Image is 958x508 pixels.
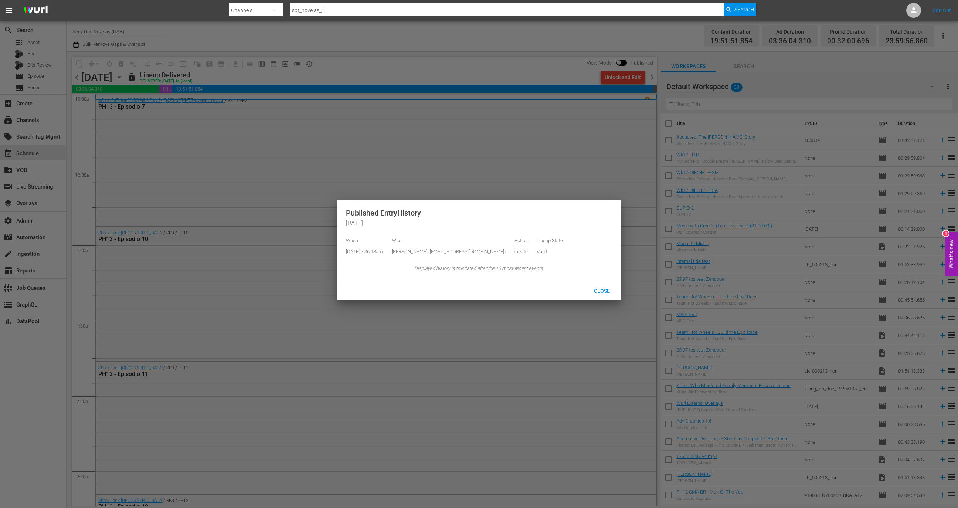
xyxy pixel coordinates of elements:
[510,235,532,247] td: Action
[346,235,387,247] td: When
[387,235,510,247] td: Who
[585,284,618,297] button: Close
[532,246,563,258] td: Valid
[734,3,754,16] span: Search
[4,6,13,15] span: menu
[532,235,563,247] td: Lineup State
[346,265,612,272] span: Displayed history is truncated after the 10 most-recent events.
[346,219,612,228] span: [DATE]
[588,288,616,294] span: Close
[932,7,951,13] a: Sign Out
[943,231,949,237] div: 1
[346,209,612,217] span: Published Entry History
[510,246,532,258] td: create
[724,3,756,16] button: Search
[945,232,958,276] button: Open Feedback Widget
[18,2,53,19] img: ans4CAIJ8jUAAAAAAAAAAAAAAAAAAAAAAAAgQb4GAAAAAAAAAAAAAAAAAAAAAAAAJMjXAAAAAAAAAAAAAAAAAAAAAAAAgAT5G...
[387,246,510,258] td: [PERSON_NAME] ([EMAIL_ADDRESS][DOMAIN_NAME])
[346,246,387,258] td: [DATE] 7:36:13am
